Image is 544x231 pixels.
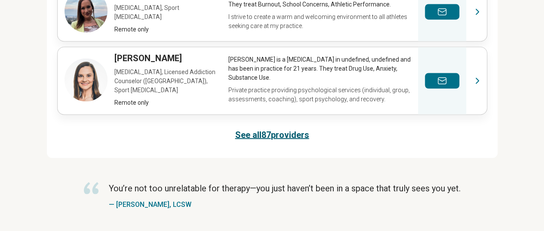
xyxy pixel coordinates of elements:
[109,182,461,194] p: You’re not too unrelatable for therapy—you just haven’t been in a space that truly sees you yet.
[109,199,461,209] p: —
[425,4,459,19] button: Send a message
[116,200,191,208] a: [PERSON_NAME], LCSW
[235,128,309,140] a: See all87providers
[425,73,459,88] button: Send a message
